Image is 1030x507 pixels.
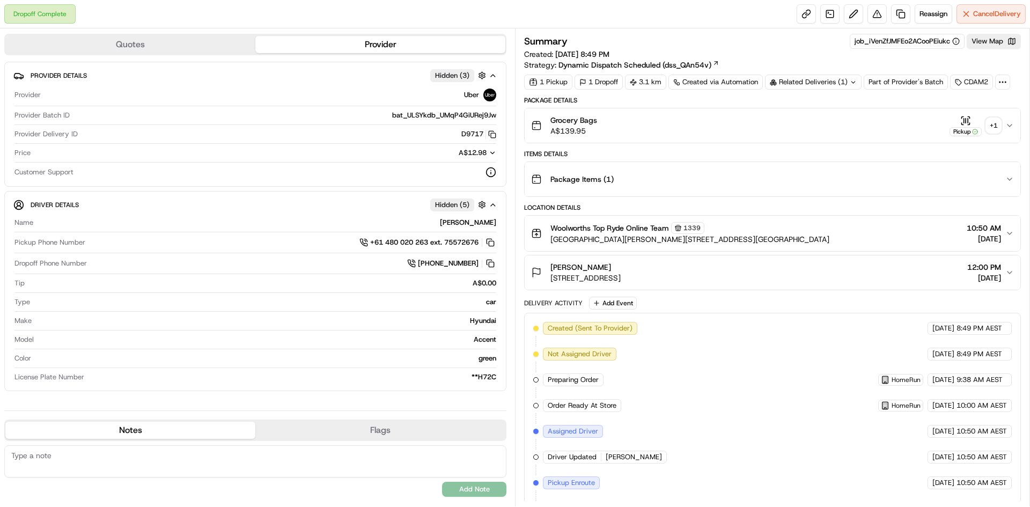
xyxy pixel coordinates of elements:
[13,67,497,84] button: Provider DetailsHidden (3)
[525,108,1020,143] button: Grocery BagsA$139.95Pickup+1
[950,115,982,136] button: Pickup
[29,278,496,288] div: A$0.00
[14,354,31,363] span: Color
[957,452,1007,462] span: 10:50 AM AEST
[14,218,33,227] span: Name
[668,75,763,90] a: Created via Automation
[575,75,623,90] div: 1 Dropoff
[35,354,496,363] div: green
[483,89,496,101] img: uber-new-logo.jpeg
[14,259,87,268] span: Dropoff Phone Number
[855,36,960,46] div: job_iVenZfJMFEo2ACooPEiukc
[558,60,711,70] span: Dynamic Dispatch Scheduled (dss_QAn54v)
[524,75,572,90] div: 1 Pickup
[525,255,1020,290] button: [PERSON_NAME][STREET_ADDRESS]12:00 PM[DATE]
[36,316,496,326] div: Hyundai
[407,258,496,269] a: [PHONE_NUMBER]
[957,375,1003,385] span: 9:38 AM AEST
[524,96,1021,105] div: Package Details
[524,49,609,60] span: Created:
[5,36,255,53] button: Quotes
[558,60,719,70] a: Dynamic Dispatch Scheduled (dss_QAn54v)
[957,401,1007,410] span: 10:00 AM AEST
[14,238,85,247] span: Pickup Phone Number
[255,422,505,439] button: Flags
[986,118,1001,133] div: + 1
[550,126,597,136] span: A$139.95
[13,196,497,214] button: Driver DetailsHidden (5)
[550,262,611,273] span: [PERSON_NAME]
[765,75,862,90] div: Related Deliveries (1)
[524,36,568,46] h3: Summary
[957,349,1002,359] span: 8:49 PM AEST
[967,34,1021,49] button: View Map
[589,297,637,310] button: Add Event
[461,129,496,139] button: D9717
[435,200,469,210] span: Hidden ( 5 )
[14,278,25,288] span: Tip
[932,478,954,488] span: [DATE]
[932,401,954,410] span: [DATE]
[255,36,505,53] button: Provider
[548,401,616,410] span: Order Ready At Store
[548,452,597,462] span: Driver Updated
[34,297,496,307] div: car
[430,198,489,211] button: Hidden (5)
[14,167,73,177] span: Customer Support
[606,452,662,462] span: [PERSON_NAME]
[967,262,1001,273] span: 12:00 PM
[548,478,595,488] span: Pickup Enroute
[892,376,921,384] span: HomeRun
[967,233,1001,244] span: [DATE]
[38,218,496,227] div: [PERSON_NAME]
[957,4,1026,24] button: CancelDelivery
[683,224,701,232] span: 1339
[892,401,921,410] span: HomeRun
[459,148,487,157] span: A$12.98
[525,216,1020,251] button: Woolworths Top Ryde Online Team1339[GEOGRAPHIC_DATA][PERSON_NAME][STREET_ADDRESS][GEOGRAPHIC_DATA...
[550,174,614,185] span: Package Items ( 1 )
[392,111,496,120] span: bat_ULSYkdb_UMqP4GiURej9Jw
[950,127,982,136] div: Pickup
[14,372,84,382] span: License Plate Number
[548,349,612,359] span: Not Assigned Driver
[524,299,583,307] div: Delivery Activity
[957,324,1002,333] span: 8:49 PM AEST
[359,237,496,248] a: +61 480 020 263 ext. 75572676
[5,422,255,439] button: Notes
[418,259,479,268] span: [PHONE_NUMBER]
[957,478,1007,488] span: 10:50 AM AEST
[14,111,70,120] span: Provider Batch ID
[14,148,31,158] span: Price
[950,75,993,90] div: CDAM2
[31,201,79,209] span: Driver Details
[14,90,41,100] span: Provider
[550,273,621,283] span: [STREET_ADDRESS]
[525,162,1020,196] button: Package Items (1)
[524,60,719,70] div: Strategy:
[14,316,32,326] span: Make
[950,115,1001,136] button: Pickup+1
[550,115,597,126] span: Grocery Bags
[31,71,87,80] span: Provider Details
[932,452,954,462] span: [DATE]
[625,75,666,90] div: 3.1 km
[919,9,947,19] span: Reassign
[967,223,1001,233] span: 10:50 AM
[932,324,954,333] span: [DATE]
[957,427,1007,436] span: 10:50 AM AEST
[402,148,496,158] button: A$12.98
[550,223,669,233] span: Woolworths Top Ryde Online Team
[555,49,609,59] span: [DATE] 8:49 PM
[915,4,952,24] button: Reassign
[14,297,30,307] span: Type
[548,324,632,333] span: Created (Sent To Provider)
[932,427,954,436] span: [DATE]
[14,335,34,344] span: Model
[38,335,496,344] div: Accent
[932,349,954,359] span: [DATE]
[967,273,1001,283] span: [DATE]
